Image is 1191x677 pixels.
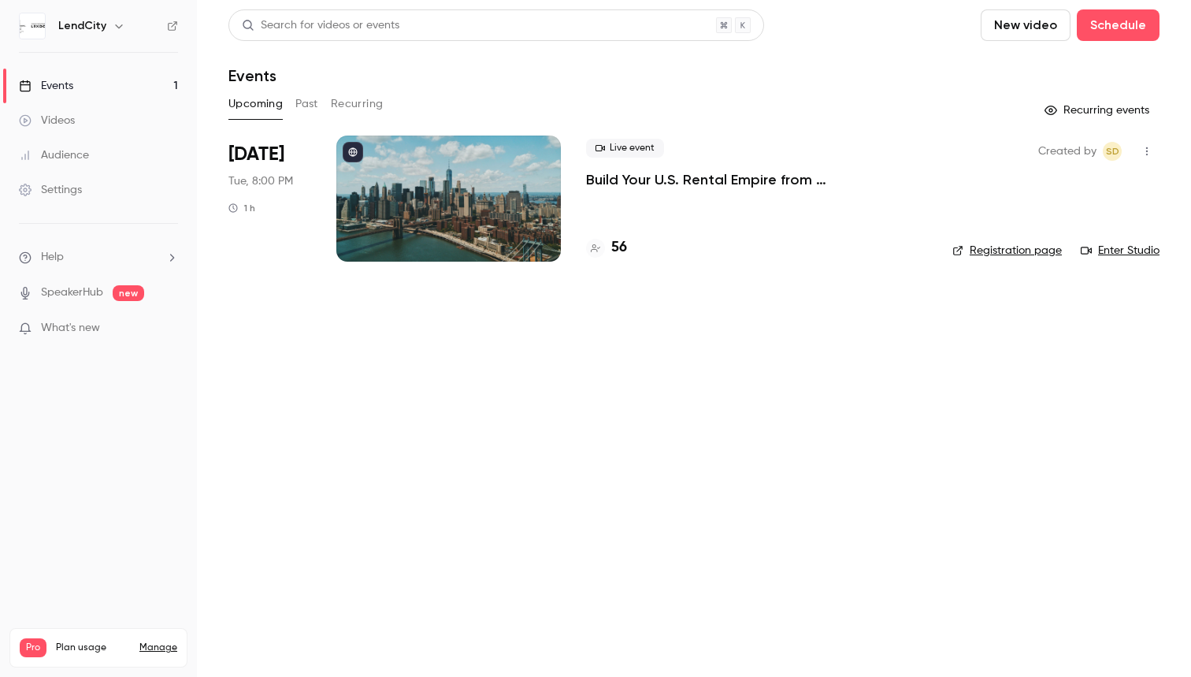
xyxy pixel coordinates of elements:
a: Registration page [952,243,1062,259]
div: Oct 7 Tue, 8:00 PM (America/Toronto) [228,136,311,262]
h4: 56 [611,237,627,259]
span: SD [1106,142,1119,161]
button: Recurring [331,91,384,117]
div: Audience [19,147,89,163]
span: What's new [41,320,100,337]
span: Plan usage [56,642,130,654]
li: help-dropdown-opener [19,249,178,266]
h1: Events [228,66,276,85]
a: Build Your U.S. Rental Empire from [GEOGRAPHIC_DATA]: No Headaches, Step-by-Step [586,170,927,189]
span: [DATE] [228,142,284,167]
a: SpeakerHub [41,285,103,301]
img: LendCity [20,13,45,39]
span: Pro [20,638,46,657]
span: Live event [586,139,664,158]
h6: LendCity [58,18,106,34]
button: Recurring events [1037,98,1159,123]
div: Settings [19,182,82,198]
button: Schedule [1077,9,1159,41]
span: Scott Dillingham [1103,142,1122,161]
span: new [113,285,144,301]
button: Past [295,91,318,117]
a: Enter Studio [1081,243,1159,259]
button: New video [981,9,1070,41]
a: 56 [586,237,627,259]
div: Search for videos or events [242,17,399,34]
div: Events [19,78,73,94]
span: Created by [1038,142,1096,161]
div: 1 h [228,202,255,214]
span: Tue, 8:00 PM [228,173,293,189]
a: Manage [139,642,177,654]
div: Videos [19,113,75,128]
button: Upcoming [228,91,283,117]
span: Help [41,249,64,266]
